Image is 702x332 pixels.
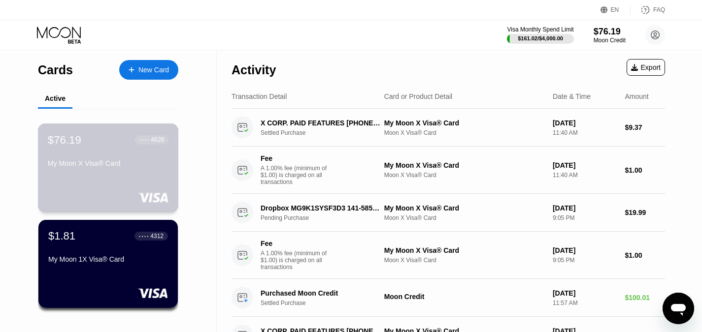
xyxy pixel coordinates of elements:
div: FAQ [653,6,665,13]
div: Pending Purchase [261,214,391,221]
div: 9:05 PM [553,257,617,264]
div: $19.99 [625,209,665,216]
div: 11:57 AM [553,300,617,306]
div: Purchased Moon CreditSettled PurchaseMoon Credit[DATE]11:57 AM$100.01 [232,279,665,317]
div: Cards [38,63,73,77]
div: My Moon X Visa® Card [384,204,545,212]
div: My Moon X Visa® Card [384,119,545,127]
div: New Card [119,60,178,80]
div: Dropbox MG9K1SYSF3D3 141-58576933 USPending PurchaseMy Moon X Visa® CardMoon X Visa® Card[DATE]9:... [232,194,665,232]
div: 4312 [150,233,164,240]
div: My Moon X Visa® Card [384,246,545,254]
div: $1.00 [625,251,665,259]
div: Date & Time [553,92,591,100]
div: [DATE] [553,119,617,127]
div: 11:40 AM [553,172,617,179]
div: 11:40 AM [553,129,617,136]
div: Fee [261,154,330,162]
div: My Moon X Visa® Card [48,159,168,167]
div: $76.19 [48,133,81,146]
div: $161.02 / $4,000.00 [518,35,563,41]
div: [DATE] [553,161,617,169]
div: $1.81 [48,230,75,242]
div: Export [631,63,661,71]
div: Dropbox MG9K1SYSF3D3 141-58576933 US [261,204,382,212]
div: Moon X Visa® Card [384,172,545,179]
div: $76.19 [594,27,626,37]
div: EN [601,5,631,15]
div: Visa Monthly Spend Limit [507,26,573,33]
div: Transaction Detail [232,92,287,100]
div: [DATE] [553,289,617,297]
div: Card or Product Detail [384,92,453,100]
div: $100.01 [625,294,665,302]
div: Export [627,59,665,76]
div: $76.19● ● ● ●4628My Moon X Visa® Card [38,124,178,212]
div: X CORP. PAID FEATURES [PHONE_NUMBER] US [261,119,382,127]
div: Moon X Visa® Card [384,129,545,136]
div: [DATE] [553,246,617,254]
div: X CORP. PAID FEATURES [PHONE_NUMBER] USSettled PurchaseMy Moon X Visa® CardMoon X Visa® Card[DATE... [232,109,665,147]
div: Amount [625,92,648,100]
div: Moon Credit [384,293,545,301]
div: Moon X Visa® Card [384,214,545,221]
div: Visa Monthly Spend Limit$161.02/$4,000.00 [507,26,573,44]
div: ● ● ● ● [139,138,149,141]
iframe: Knop om het berichtenvenster te openen [663,293,694,324]
div: FeeA 1.00% fee (minimum of $1.00) is charged on all transactionsMy Moon X Visa® CardMoon X Visa® ... [232,232,665,279]
div: My Moon 1X Visa® Card [48,255,168,263]
div: New Card [138,66,169,74]
div: Settled Purchase [261,300,391,306]
div: [DATE] [553,204,617,212]
div: Moon X Visa® Card [384,257,545,264]
div: Active [45,94,66,102]
div: 9:05 PM [553,214,617,221]
div: Activity [232,63,276,77]
div: Fee [261,240,330,247]
div: $1.00 [625,166,665,174]
div: Settled Purchase [261,129,391,136]
div: ● ● ● ● [139,235,149,238]
div: $9.37 [625,123,665,131]
div: FAQ [631,5,665,15]
div: Moon Credit [594,37,626,44]
div: $76.19Moon Credit [594,27,626,44]
div: My Moon X Visa® Card [384,161,545,169]
div: 4628 [151,136,164,143]
div: Purchased Moon Credit [261,289,382,297]
div: A 1.00% fee (minimum of $1.00) is charged on all transactions [261,250,334,271]
div: EN [611,6,619,13]
div: FeeA 1.00% fee (minimum of $1.00) is charged on all transactionsMy Moon X Visa® CardMoon X Visa® ... [232,147,665,194]
div: A 1.00% fee (minimum of $1.00) is charged on all transactions [261,165,334,185]
div: $1.81● ● ● ●4312My Moon 1X Visa® Card [38,220,178,308]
